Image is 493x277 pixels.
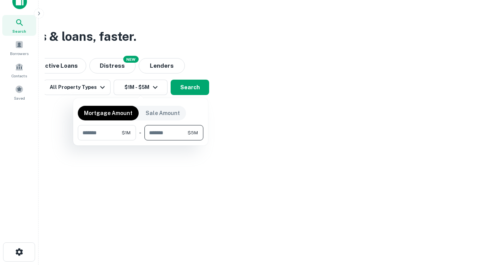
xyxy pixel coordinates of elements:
[188,129,198,136] span: $5M
[139,125,141,140] div: -
[122,129,131,136] span: $1M
[146,109,180,117] p: Sale Amount
[84,109,132,117] p: Mortgage Amount
[454,215,493,252] iframe: Chat Widget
